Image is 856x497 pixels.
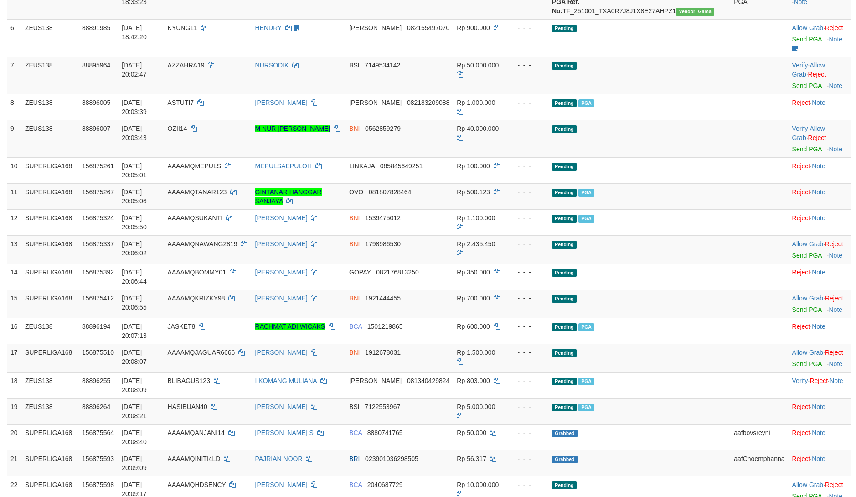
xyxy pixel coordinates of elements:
a: Reject [792,162,810,170]
td: · · [789,372,851,398]
span: AAAAMQKRIZKY98 [168,295,225,302]
span: 156875510 [82,349,114,356]
span: Copy 7122553967 to clipboard [365,403,400,410]
a: Note [812,188,825,196]
a: Reject [808,134,826,141]
span: Marked by aafanarl [578,99,594,107]
span: 88896007 [82,125,110,132]
span: 88895964 [82,62,110,69]
div: - - - [510,161,544,171]
span: BCA [349,323,362,330]
td: · [789,264,851,290]
td: 12 [7,209,21,235]
span: AAAAMQHDSENCY [168,481,226,488]
div: - - - [510,98,544,107]
td: aafbovsreyni [730,424,788,450]
span: Copy 0562859279 to clipboard [365,125,401,132]
span: BNI [349,349,360,356]
span: Pending [552,163,577,171]
span: AAAAMQBOMMY01 [168,269,226,276]
a: Note [812,403,825,410]
span: KYUNG11 [168,24,197,31]
span: BNI [349,295,360,302]
div: - - - [510,454,544,463]
span: AAAAMQMEPULS [168,162,221,170]
a: Allow Grab [792,62,825,78]
span: Rp 350.000 [457,269,490,276]
td: · [789,290,851,318]
a: [PERSON_NAME] [255,481,308,488]
span: Rp 803.000 [457,377,490,384]
div: - - - [510,480,544,489]
div: - - - [510,239,544,248]
td: 9 [7,120,21,157]
span: 88896005 [82,99,110,106]
span: Pending [552,215,577,223]
div: - - - [510,124,544,133]
a: Reject [792,403,810,410]
span: Rp 10.000.000 [457,481,499,488]
a: MEPULSAEPULOH [255,162,312,170]
td: 18 [7,372,21,398]
a: Reject [792,429,810,436]
a: Reject [825,24,843,31]
td: 20 [7,424,21,450]
div: - - - [510,187,544,197]
span: AAAAMQTANAR123 [168,188,227,196]
span: [DATE] 20:08:07 [122,349,147,365]
a: [PERSON_NAME] [255,214,308,222]
span: BSI [349,403,360,410]
span: 156875412 [82,295,114,302]
a: Send PGA [792,82,822,89]
a: Note [812,455,825,462]
span: [DATE] 20:05:06 [122,188,147,205]
span: BSI [349,62,360,69]
span: Rp 900.000 [457,24,490,31]
span: · [792,349,825,356]
a: Note [812,99,825,106]
td: 15 [7,290,21,318]
span: Grabbed [552,456,578,463]
a: Note [829,36,843,43]
span: Copy 8880741765 to clipboard [367,429,403,436]
span: BLIBAGUS123 [168,377,210,384]
span: AAAAMQANJANI14 [168,429,225,436]
a: Reject [825,295,843,302]
a: Note [829,82,843,89]
span: [DATE] 20:07:13 [122,323,147,339]
a: Note [829,306,843,313]
span: Copy 082183209088 to clipboard [407,99,449,106]
span: 156875267 [82,188,114,196]
td: SUPERLIGA168 [21,290,78,318]
a: Note [829,360,843,368]
span: 156875324 [82,214,114,222]
a: Allow Grab [792,349,823,356]
a: Reject [825,481,843,488]
a: Note [812,214,825,222]
a: Send PGA [792,252,822,259]
a: Reject [825,240,843,248]
a: I KOMANG MULIANA [255,377,317,384]
a: Allow Grab [792,125,825,141]
span: [DATE] 20:05:01 [122,162,147,179]
span: Rp 1.100.000 [457,214,495,222]
div: - - - [510,61,544,70]
span: Marked by aafnoeunsreypich [578,323,594,331]
span: Rp 600.000 [457,323,490,330]
span: 156875598 [82,481,114,488]
a: [PERSON_NAME] [255,295,308,302]
div: - - - [510,428,544,437]
span: [DATE] 20:08:21 [122,403,147,419]
td: SUPERLIGA168 [21,264,78,290]
span: JASKET8 [168,323,196,330]
span: Pending [552,295,577,303]
td: SUPERLIGA168 [21,344,78,372]
span: [DATE] 20:05:50 [122,214,147,231]
div: - - - [510,322,544,331]
td: 19 [7,398,21,424]
span: [PERSON_NAME] [349,99,402,106]
span: OVO [349,188,363,196]
span: Copy 1921444455 to clipboard [365,295,401,302]
span: · [792,481,825,488]
span: 156875261 [82,162,114,170]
